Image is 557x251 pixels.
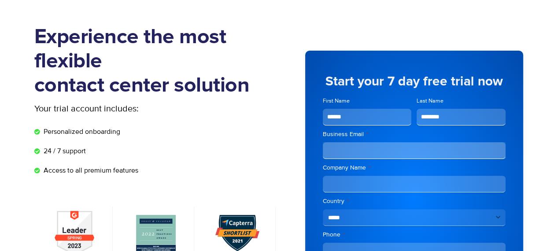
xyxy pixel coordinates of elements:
[41,165,138,176] span: Access to all premium features
[323,197,505,206] label: Country
[34,25,279,98] h1: Experience the most flexible contact center solution
[323,230,505,239] label: Phone
[41,146,86,156] span: 24 / 7 support
[417,97,505,105] label: Last Name
[34,102,213,115] p: Your trial account includes:
[323,130,505,139] label: Business Email
[41,126,120,137] span: Personalized onboarding
[323,163,505,172] label: Company Name
[323,75,505,88] h5: Start your 7 day free trial now
[323,97,412,105] label: First Name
